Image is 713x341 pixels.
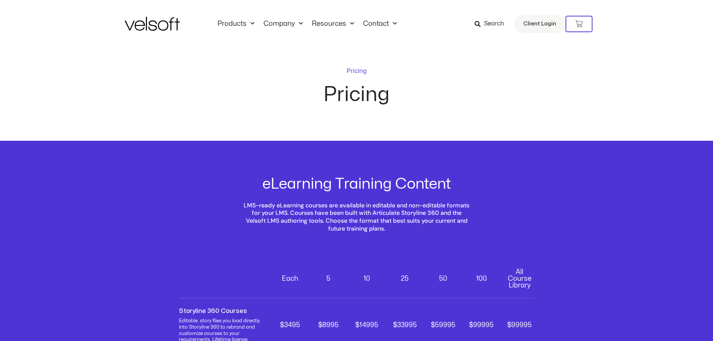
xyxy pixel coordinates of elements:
a: CompanyMenu Toggle [259,20,307,28]
p: $59995 [429,322,458,329]
p: $33995 [390,322,420,329]
a: ResourcesMenu Toggle [307,20,359,28]
p: Pricing [347,67,366,76]
p: 5 [314,275,343,282]
p: Storyline 360 Courses [179,308,267,314]
p: Each [275,275,305,282]
p: 25 [390,275,420,282]
img: Velsoft Training Materials [125,17,180,31]
p: 50 [429,275,458,282]
p: 10 [352,275,381,282]
p: $99995 [505,322,534,329]
h2: Pricing [222,85,491,105]
p: $3495 [275,322,305,329]
p: $14995 [352,322,381,329]
a: ProductsMenu Toggle [213,20,259,28]
p: $99995 [467,322,496,329]
span: Search [484,19,504,29]
p: $8995 [314,322,343,329]
p: All Course Library [505,269,534,289]
a: ContactMenu Toggle [359,20,401,28]
h2: LMS-ready eLearning courses are available in editable and non-editable formats for your LMS. Cour... [242,202,471,233]
p: 100 [467,275,496,282]
a: Client Login [514,15,566,33]
span: Client Login [523,19,556,29]
a: Search [475,18,509,30]
h2: eLearning Training Content [262,177,451,192]
nav: Menu [213,20,401,28]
